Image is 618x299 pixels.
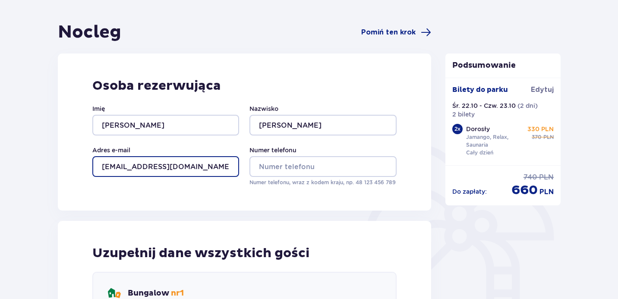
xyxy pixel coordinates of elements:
span: nr 1 [171,288,184,298]
p: Numer telefonu, wraz z kodem kraju, np. 48 ​123 ​456 ​789 [249,179,396,186]
label: Nazwisko [249,104,278,113]
input: Adres e-mail [92,156,239,177]
p: Śr. 22.10 - Czw. 23.10 [452,101,516,110]
input: Numer telefonu [249,156,396,177]
p: Osoba rezerwująca [92,78,397,94]
label: Imię [92,104,105,113]
span: PLN [539,187,554,197]
span: Edytuj [531,85,554,94]
span: PLN [543,133,554,141]
span: 370 [532,133,542,141]
input: Nazwisko [249,115,396,135]
span: Pomiń ten krok [361,28,416,37]
label: Adres e-mail [92,146,130,154]
p: Do zapłaty : [452,187,487,196]
p: 2 bilety [452,110,475,119]
p: Podsumowanie [445,60,561,71]
span: PLN [539,173,554,182]
p: Bungalow [128,288,184,299]
p: Bilety do parku [452,85,508,94]
p: Dorosły [466,125,490,133]
span: 660 [511,182,538,198]
h1: Nocleg [58,22,121,43]
span: 740 [523,173,537,182]
p: 330 PLN [527,125,554,133]
p: Uzupełnij dane wszystkich gości [92,245,309,261]
input: Imię [92,115,239,135]
div: 2 x [452,124,463,134]
p: ( 2 dni ) [517,101,538,110]
a: Pomiń ten krok [361,27,431,38]
p: Cały dzień [466,149,493,157]
p: Jamango, Relax, Saunaria [466,133,526,149]
label: Numer telefonu [249,146,296,154]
